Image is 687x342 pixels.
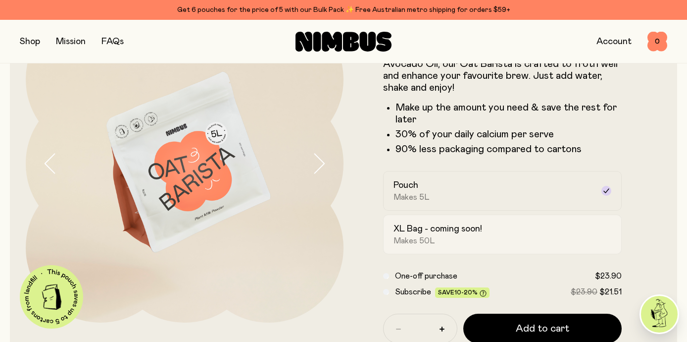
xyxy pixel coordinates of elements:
span: Save [438,289,487,297]
img: agent [641,296,678,333]
a: Mission [56,37,86,46]
li: 30% of your daily calcium per serve [395,128,622,140]
button: 0 [647,32,667,52]
a: FAQs [101,37,124,46]
span: Subscribe [395,288,431,296]
span: Makes 50L [393,236,435,246]
span: Add to cart [516,322,569,336]
h2: Pouch [393,179,418,191]
li: Make up the amount you need & save the rest for later [395,102,622,125]
li: 90% less packaging compared to cartons [395,143,622,155]
span: 10-20% [454,289,478,295]
span: One-off purchase [395,272,457,280]
p: Packed with fresh Australian Oats and enriched with Avocado Oil, our Oat Barista is crafted to fr... [383,46,622,94]
h2: XL Bag - coming soon! [393,223,482,235]
div: Get 6 pouches for the price of 5 with our Bulk Pack ✨ Free Australian metro shipping for orders $59+ [20,4,667,16]
span: Makes 5L [393,192,430,202]
span: $23.90 [595,272,622,280]
span: $21.51 [599,288,622,296]
span: $23.90 [571,288,597,296]
a: Account [596,37,632,46]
